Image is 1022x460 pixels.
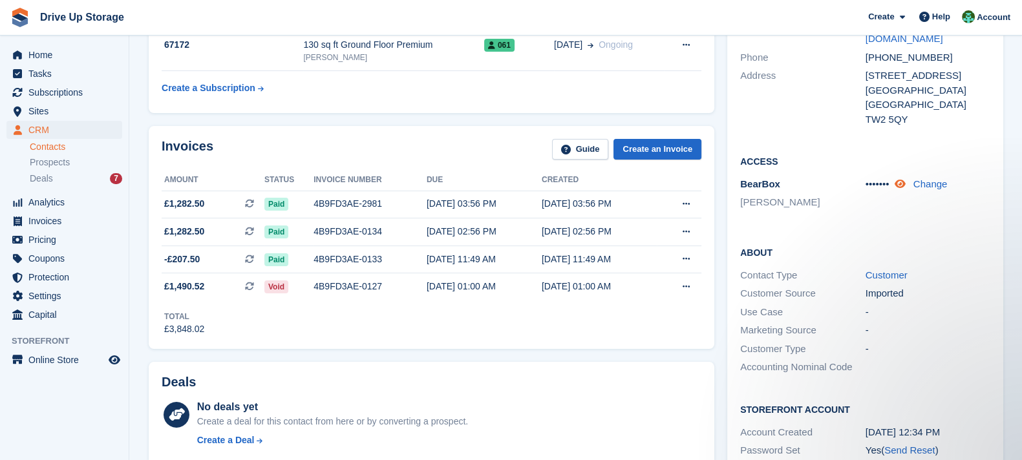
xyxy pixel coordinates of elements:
[866,286,991,301] div: Imported
[740,246,990,258] h2: About
[162,38,303,52] div: 67172
[28,65,106,83] span: Tasks
[6,287,122,305] a: menu
[913,178,948,189] a: Change
[314,225,427,238] div: 4B9FD3AE-0134
[164,311,204,322] div: Total
[303,52,484,63] div: [PERSON_NAME]
[30,156,122,169] a: Prospects
[10,8,30,27] img: stora-icon-8386f47178a22dfd0bd8f6a31ec36ba5ce8667c1dd55bd0f319d3a0aa187defe.svg
[740,154,990,167] h2: Access
[427,170,542,191] th: Due
[164,197,204,211] span: £1,282.50
[542,170,657,191] th: Created
[868,10,894,23] span: Create
[866,83,991,98] div: [GEOGRAPHIC_DATA]
[6,65,122,83] a: menu
[599,39,633,50] span: Ongoing
[164,225,204,238] span: £1,282.50
[427,225,542,238] div: [DATE] 02:56 PM
[6,212,122,230] a: menu
[740,268,866,283] div: Contact Type
[6,46,122,64] a: menu
[164,280,204,293] span: £1,490.52
[6,121,122,139] a: menu
[962,10,975,23] img: Camille
[932,10,950,23] span: Help
[866,323,991,338] div: -
[740,68,866,127] div: Address
[264,170,314,191] th: Status
[740,50,866,65] div: Phone
[884,444,935,455] a: Send Reset
[30,141,122,153] a: Contacts
[740,425,866,440] div: Account Created
[162,76,264,100] a: Create a Subscription
[164,253,200,266] span: -£207.50
[542,225,657,238] div: [DATE] 02:56 PM
[303,38,484,52] div: 130 sq ft Ground Floor Premium
[6,193,122,211] a: menu
[866,98,991,112] div: [GEOGRAPHIC_DATA]
[740,195,866,210] li: [PERSON_NAME]
[164,322,204,336] div: £3,848.02
[484,39,515,52] span: 061
[162,139,213,160] h2: Invoices
[28,121,106,139] span: CRM
[162,81,255,95] div: Create a Subscription
[6,351,122,369] a: menu
[314,280,427,293] div: 4B9FD3AE-0127
[28,351,106,369] span: Online Store
[542,197,657,211] div: [DATE] 03:56 PM
[866,305,991,320] div: -
[28,212,106,230] span: Invoices
[28,287,106,305] span: Settings
[740,178,780,189] span: BearBox
[264,225,288,238] span: Paid
[6,249,122,267] a: menu
[197,415,468,428] div: Create a deal for this contact from here or by converting a prospect.
[6,231,122,249] a: menu
[30,172,53,185] span: Deals
[542,253,657,266] div: [DATE] 11:49 AM
[866,68,991,83] div: [STREET_ADDRESS]
[30,172,122,185] a: Deals 7
[264,280,288,293] span: Void
[264,198,288,211] span: Paid
[740,402,990,415] h2: Storefront Account
[28,193,106,211] span: Analytics
[866,443,991,458] div: Yes
[28,306,106,324] span: Capital
[162,170,264,191] th: Amount
[28,268,106,286] span: Protection
[28,231,106,249] span: Pricing
[740,323,866,338] div: Marketing Source
[314,197,427,211] div: 4B9FD3AE-2981
[197,399,468,415] div: No deals yet
[740,443,866,458] div: Password Set
[866,342,991,357] div: -
[866,425,991,440] div: [DATE] 12:34 PM
[314,170,427,191] th: Invoice number
[866,178,889,189] span: •••••••
[264,253,288,266] span: Paid
[28,102,106,120] span: Sites
[28,249,106,267] span: Coupons
[866,50,991,65] div: [PHONE_NUMBER]
[314,253,427,266] div: 4B9FD3AE-0133
[977,11,1010,24] span: Account
[866,269,908,280] a: Customer
[28,46,106,64] span: Home
[554,38,582,52] span: [DATE]
[427,197,542,211] div: [DATE] 03:56 PM
[197,434,255,447] div: Create a Deal
[162,375,196,390] h2: Deals
[740,342,866,357] div: Customer Type
[28,83,106,101] span: Subscriptions
[613,139,701,160] a: Create an Invoice
[35,6,129,28] a: Drive Up Storage
[6,83,122,101] a: menu
[30,156,70,169] span: Prospects
[740,305,866,320] div: Use Case
[881,444,938,455] span: ( )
